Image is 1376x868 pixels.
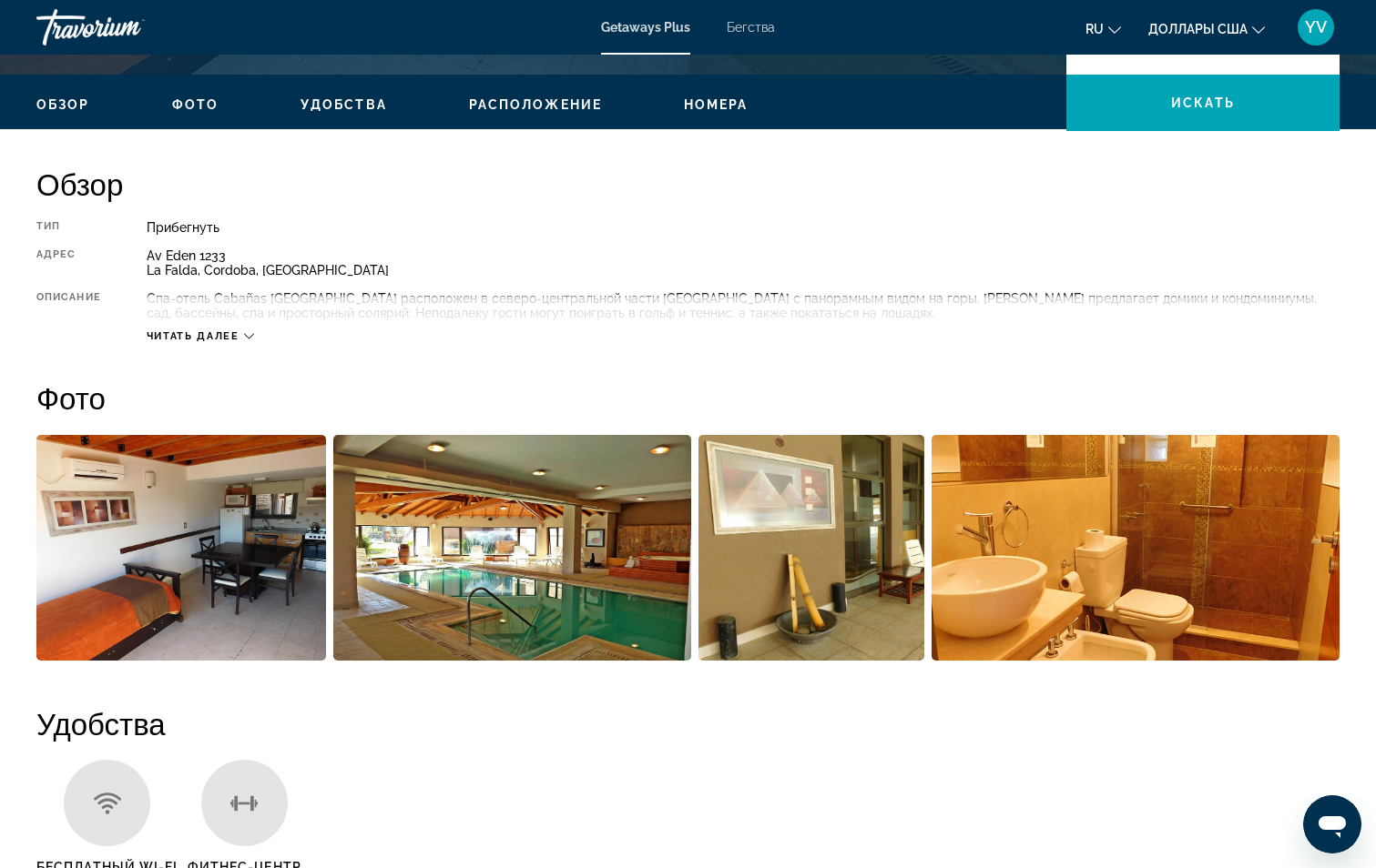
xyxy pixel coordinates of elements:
span: Доллары США [1148,22,1248,36]
span: YV [1305,18,1327,36]
h2: Удобства [36,705,1340,742]
span: искать [1171,96,1235,110]
button: Расположение [469,96,602,113]
span: Читать далее [147,330,240,342]
button: Открыть полноэкранный слайдер изображений [698,434,924,661]
iframe: Schaltfläche zum Öffnen des Messaging-Fensters [1303,795,1361,853]
span: Расположение [469,97,602,112]
span: Обзор [36,97,90,112]
button: Обзор [36,96,90,113]
div: Прибегнуть [147,220,1340,235]
div: Спа-отель Cabañas [GEOGRAPHIC_DATA] расположен в северо-центральной части [GEOGRAPHIC_DATA] с пан... [147,291,1340,320]
div: Описание [36,291,101,320]
button: Открыть полноэкранный слайдер изображений [36,434,326,661]
span: Номера [684,97,749,112]
div: Адрес [36,248,101,278]
button: Изменить валюту [1148,15,1265,42]
button: Читать далее [147,329,254,343]
div: Тип [36,220,101,235]
div: Av Eden 1233 La Falda, Cordoba, [GEOGRAPHIC_DATA] [147,248,1340,278]
button: искать [1066,75,1340,131]
span: Удобства [301,97,387,112]
button: Номера [684,96,749,113]
button: Пользовательское меню [1292,8,1340,46]
h2: Обзор [36,166,1340,202]
span: ru [1086,22,1104,36]
span: Фото [172,97,219,112]
button: Фото [172,96,219,113]
button: Открыть полноэкранный слайдер изображений [333,434,691,661]
button: Открыть полноэкранный слайдер изображений [932,434,1340,661]
button: Удобства [301,96,387,113]
h2: Фото [36,379,1340,416]
a: Getaways Plus [601,20,690,35]
a: Бегства [727,20,775,35]
button: Изменение языка [1086,15,1121,42]
a: Травориум [36,4,219,51]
